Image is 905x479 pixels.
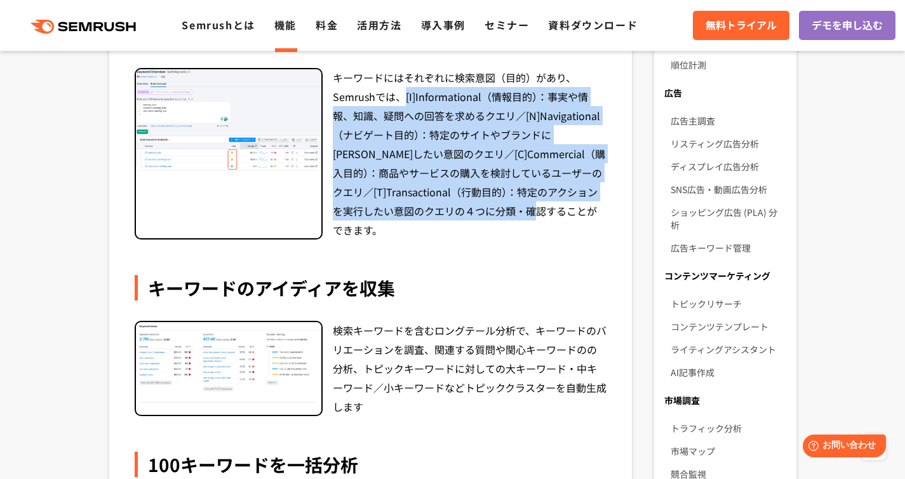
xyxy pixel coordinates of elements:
a: ショッピング広告 (PLA) 分析 [671,201,786,236]
img: キーワードのアイディアを収集 [136,322,321,403]
div: キーワードのアイディアを収集 [135,275,607,300]
a: ディスプレイ広告分析 [671,155,786,178]
a: 機能 [274,17,297,32]
div: キーワードにはそれぞれに検索意図（目的）があり、Semrushでは、[I]Informational（情報目的）：事実や情報、知識、疑問への回答を求めるクエリ／[N]Navigational（ナ... [333,68,607,239]
a: コンテンツテンプレート [671,315,786,338]
a: 無料トライアル [693,11,789,40]
a: 活用方法 [357,17,401,32]
div: 広告 [654,81,796,104]
a: 順位計測 [671,53,786,76]
a: セミナー [485,17,529,32]
a: 市場マップ [671,440,786,462]
a: トラフィック分析 [671,417,786,440]
a: SNS広告・動画広告分析 [671,178,786,201]
a: 資料ダウンロード [548,17,638,32]
a: 導入事例 [421,17,466,32]
a: 広告キーワード管理 [671,236,786,259]
a: 料金 [316,17,338,32]
span: デモを申し込む [812,17,883,34]
a: トピックリサーチ [671,292,786,315]
div: コンテンツマーケティング [654,264,796,287]
a: デモを申し込む [799,11,895,40]
img: キーワードの検索意図（インテント）を分析 [136,69,321,171]
iframe: Help widget launcher [792,429,891,465]
a: 広告主調査 [671,109,786,132]
a: リスティング広告分析 [671,132,786,155]
span: 無料トライアル [706,17,777,34]
a: AI記事作成 [671,361,786,384]
div: 100キーワードを一括分析 [135,452,607,477]
div: 市場調査 [654,389,796,412]
a: ライティングアシスタント [671,338,786,361]
a: Semrushとは [182,17,255,32]
div: 検索キーワードを含むロングテール分析で、キーワードのバリエーションを調査、関連する質問や関心キーワードのの分析、トピックキーワードに対しての大キーワード・中キーワード／小キーワードなどトピックク... [333,321,607,416]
